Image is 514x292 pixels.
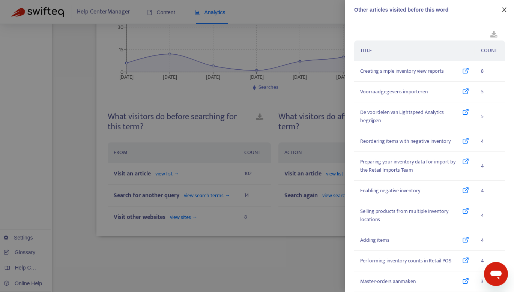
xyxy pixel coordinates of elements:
td: 4 [475,230,505,251]
td: 4 [475,181,505,201]
button: Close [499,6,509,13]
th: TITLE [354,40,475,61]
th: COUNT [475,40,505,61]
iframe: Button to launch messaging window [484,262,508,286]
td: 4 [475,131,505,152]
span: Reordering items with negative inventory [360,137,451,145]
td: 8 [475,61,505,82]
td: 5 [475,102,505,131]
span: Selling products from multiple inventory locations [360,207,462,224]
td: 4 [475,251,505,271]
span: Master-orders aanmaken [360,277,416,286]
span: Preparing your inventory data for import by the Retail Imports Team [360,158,462,174]
td: 4 [475,152,505,181]
td: 4 [475,201,505,230]
span: De voordelen van Lightspeed Analytics begrijpen [360,108,462,125]
span: Performing inventory counts in Retail POS [360,257,451,265]
span: Adding items [360,236,389,244]
span: Enabling negative inventory [360,187,420,195]
span: close [501,7,507,13]
td: 5 [475,82,505,102]
span: Voorraadgegevens importeren [360,88,428,96]
div: Other articles visited before this word [354,6,505,14]
td: 3 [475,271,505,292]
span: Creating simple inventory view reports [360,67,444,75]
